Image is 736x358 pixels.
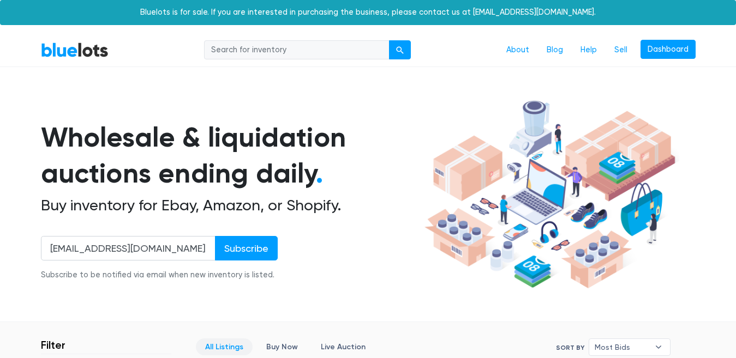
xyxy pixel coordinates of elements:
label: Sort By [556,343,584,353]
a: Blog [538,40,572,60]
span: Most Bids [595,339,649,355]
img: hero-ee84e7d0318cb26816c560f6b4441b76977f77a177738b4e94f68c95b2b83dbb.png [421,95,679,294]
a: About [498,40,538,60]
span: . [316,157,323,190]
h1: Wholesale & liquidation auctions ending daily [41,119,421,192]
input: Enter your email address [41,236,216,260]
input: Subscribe [215,236,278,260]
a: Sell [606,40,636,60]
div: Subscribe to be notified via email when new inventory is listed. [41,269,278,281]
a: Live Auction [312,338,375,355]
a: All Listings [196,338,253,355]
a: Buy Now [257,338,307,355]
a: BlueLots [41,42,109,58]
h2: Buy inventory for Ebay, Amazon, or Shopify. [41,196,421,215]
a: Dashboard [641,40,696,59]
input: Search for inventory [204,40,390,60]
a: Help [572,40,606,60]
h3: Filter [41,338,65,351]
b: ▾ [647,339,670,355]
